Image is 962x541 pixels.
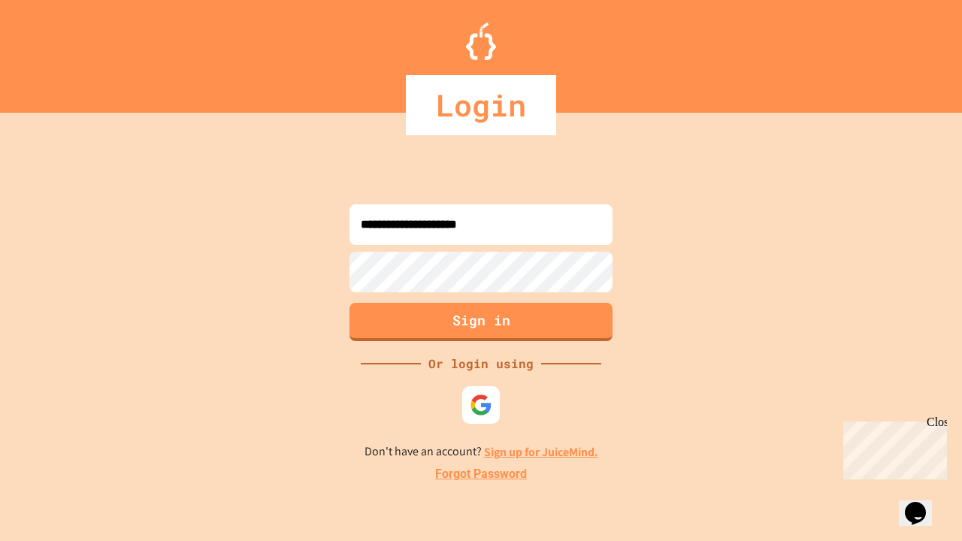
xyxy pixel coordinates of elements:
a: Forgot Password [435,465,527,483]
div: Or login using [421,355,541,373]
iframe: chat widget [899,481,947,526]
div: Chat with us now!Close [6,6,104,95]
img: Logo.svg [466,23,496,60]
img: google-icon.svg [470,394,492,416]
button: Sign in [349,303,613,341]
a: Sign up for JuiceMind. [484,444,598,460]
div: Login [406,75,556,135]
iframe: chat widget [837,416,947,479]
p: Don't have an account? [365,443,598,461]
